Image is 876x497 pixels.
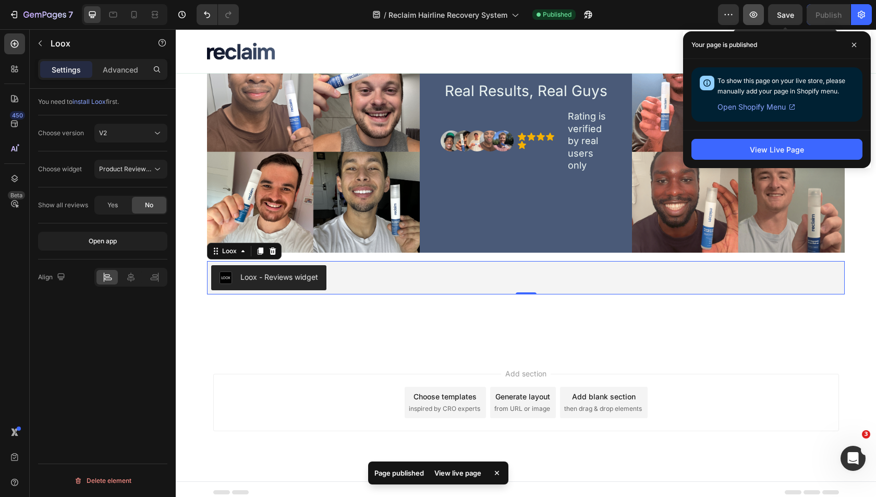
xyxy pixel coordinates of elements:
div: 450 [10,111,25,120]
span: / [384,9,386,20]
p: Advanced [103,64,138,75]
p: Page published [374,468,424,478]
div: Open app [89,236,117,246]
button: Delete element [38,472,167,489]
button: Loox - Reviews widget [35,236,151,261]
p: Loox [51,37,139,50]
p: 7 [68,8,73,21]
div: Publish [816,9,842,20]
div: Loox - Reviews widget [65,242,142,253]
span: Published [543,10,571,19]
div: Choose templates [238,362,301,373]
span: No [145,200,153,210]
div: Choose widget [38,164,82,174]
div: Show all reviews [38,200,88,210]
span: install Loox [72,98,106,105]
button: Publish [807,4,850,25]
p: Your page is published [691,40,757,50]
div: Add blank section [396,362,460,373]
div: Loox [44,217,63,227]
button: Product Reviews Widget [94,160,167,179]
span: from URL or image [319,375,374,384]
button: V2 [94,124,167,143]
button: Open app [38,232,167,251]
div: Beta [8,191,25,199]
div: View Live Page [750,144,804,155]
p: Real Results, Real Guys [266,51,435,73]
span: 3 [862,430,870,439]
div: Undo/Redo [197,4,239,25]
span: Yes [107,200,118,210]
button: 7 [4,4,78,25]
p: Rating is verified by real users only [392,81,435,142]
span: Product Reviews Widget [99,165,172,173]
iframe: Design area [176,29,876,497]
div: Delete element [74,475,131,487]
span: inspired by CRO experts [233,375,305,384]
div: View live page [428,466,488,480]
button: View Live Page [691,139,862,160]
p: Settings [52,64,81,75]
span: To show this page on your live store, please manually add your page in Shopify menu. [717,77,845,95]
span: Open Shopify Menu [717,101,786,113]
iframe: Intercom live chat [841,446,866,471]
div: Align [38,270,67,285]
div: Choose version [38,128,84,138]
img: loox.png [44,242,56,255]
span: Add section [325,339,375,350]
img: gempages_575028120009048863-58c94d56-c58e-48f8-a5ff-a328a33d6d83.png [265,101,338,123]
div: Generate layout [320,362,374,373]
span: Save [777,10,794,19]
button: Save [768,4,802,25]
span: then drag & drop elements [388,375,466,384]
span: Reclaim Hairline Recovery System [388,9,507,20]
div: You need to first. [38,97,167,106]
span: V2 [99,129,107,137]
